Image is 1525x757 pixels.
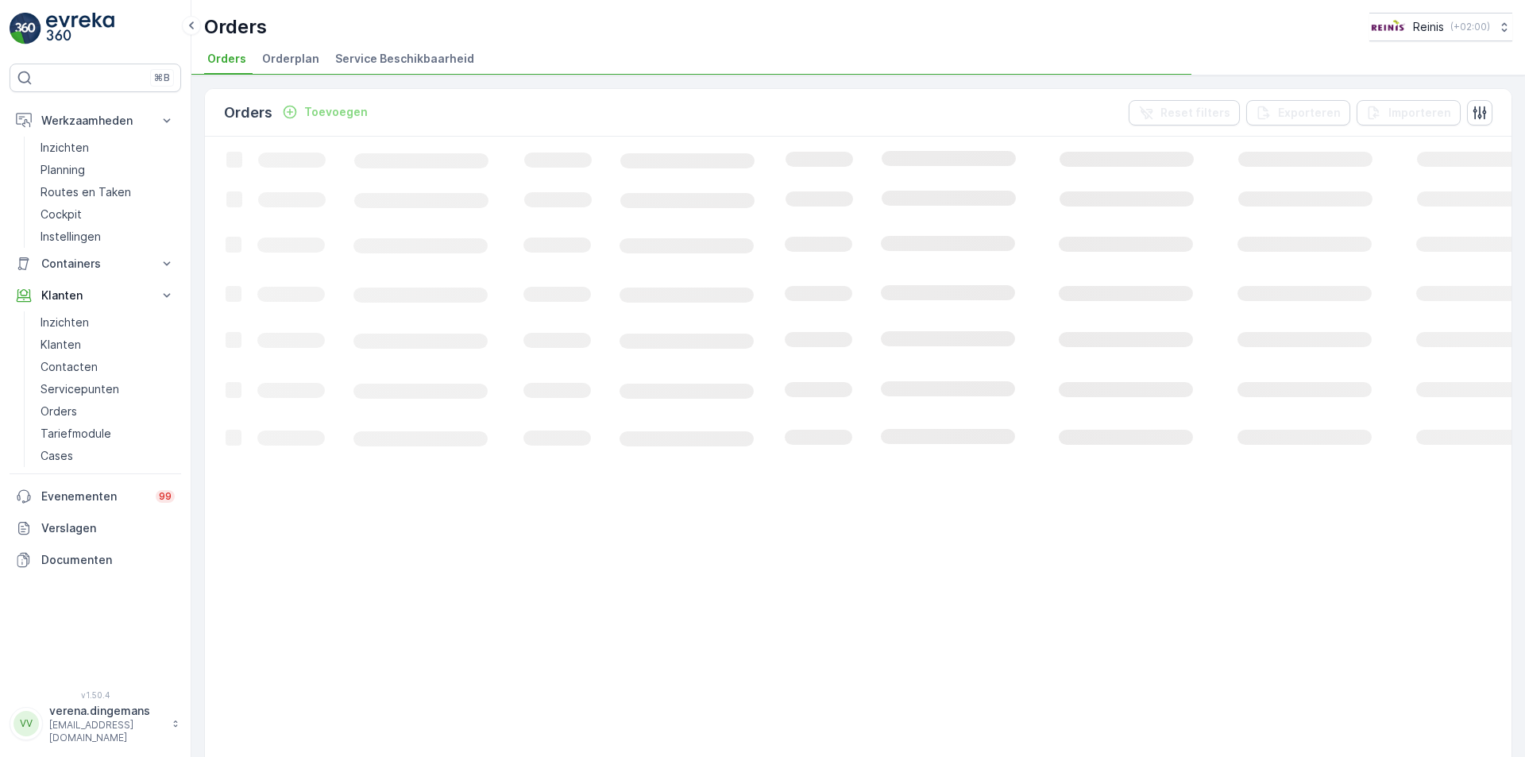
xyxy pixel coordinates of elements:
[41,207,82,222] p: Cockpit
[1246,100,1350,126] button: Exporteren
[41,359,98,375] p: Contacten
[1388,105,1451,121] p: Importeren
[10,248,181,280] button: Containers
[41,184,131,200] p: Routes en Taken
[204,14,267,40] p: Orders
[159,490,172,503] p: 99
[41,229,101,245] p: Instellingen
[304,104,368,120] p: Toevoegen
[1129,100,1240,126] button: Reset filters
[46,13,114,44] img: logo_light-DOdMpM7g.png
[34,137,181,159] a: Inzichten
[41,426,111,442] p: Tariefmodule
[41,520,175,536] p: Verslagen
[49,719,164,744] p: [EMAIL_ADDRESS][DOMAIN_NAME]
[41,404,77,419] p: Orders
[34,423,181,445] a: Tariefmodule
[34,159,181,181] a: Planning
[41,113,149,129] p: Werkzaamheden
[1413,19,1444,35] p: Reinis
[1450,21,1490,33] p: ( +02:00 )
[41,381,119,397] p: Servicepunten
[41,489,146,504] p: Evenementen
[41,448,73,464] p: Cases
[154,71,170,84] p: ⌘B
[34,400,181,423] a: Orders
[207,51,246,67] span: Orders
[10,544,181,576] a: Documenten
[1357,100,1461,126] button: Importeren
[34,445,181,467] a: Cases
[34,181,181,203] a: Routes en Taken
[10,703,181,744] button: VVverena.dingemans[EMAIL_ADDRESS][DOMAIN_NAME]
[41,552,175,568] p: Documenten
[224,102,272,124] p: Orders
[34,226,181,248] a: Instellingen
[10,105,181,137] button: Werkzaamheden
[34,203,181,226] a: Cockpit
[262,51,319,67] span: Orderplan
[14,711,39,736] div: VV
[335,51,474,67] span: Service Beschikbaarheid
[1160,105,1230,121] p: Reset filters
[1369,18,1407,36] img: Reinis-Logo-Vrijstaand_Tekengebied-1-copy2_aBO4n7j.png
[41,140,89,156] p: Inzichten
[34,311,181,334] a: Inzichten
[34,378,181,400] a: Servicepunten
[41,337,81,353] p: Klanten
[41,162,85,178] p: Planning
[10,13,41,44] img: logo
[49,703,164,719] p: verena.dingemans
[1278,105,1341,121] p: Exporteren
[1369,13,1512,41] button: Reinis(+02:00)
[10,690,181,700] span: v 1.50.4
[41,288,149,303] p: Klanten
[41,256,149,272] p: Containers
[41,315,89,330] p: Inzichten
[34,334,181,356] a: Klanten
[10,481,181,512] a: Evenementen99
[10,280,181,311] button: Klanten
[34,356,181,378] a: Contacten
[276,102,374,122] button: Toevoegen
[10,512,181,544] a: Verslagen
